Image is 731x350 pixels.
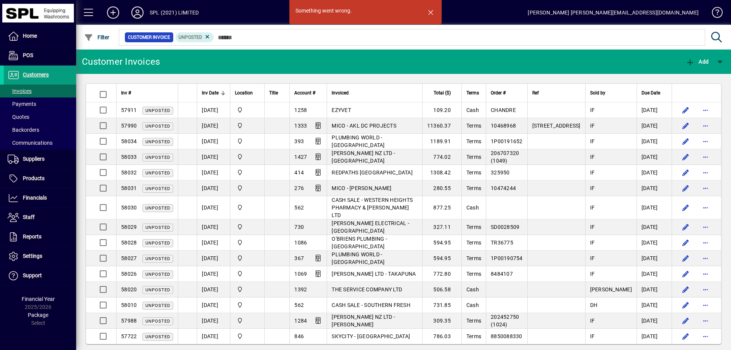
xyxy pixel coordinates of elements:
span: IF [590,169,595,176]
span: Location [235,89,253,97]
button: Edit [680,299,692,311]
span: 1P00191652 [491,138,523,144]
div: Ref [532,89,581,97]
td: [DATE] [197,329,230,344]
span: IF [590,185,595,191]
span: 58029 [121,224,137,230]
span: 58026 [121,271,137,277]
button: More options [699,182,712,194]
span: SPL (2021) Limited [235,137,260,145]
span: Add [686,59,709,65]
span: 1392 [294,286,307,292]
span: Unposted [145,155,170,160]
span: 1258 [294,107,307,113]
span: 730 [294,224,304,230]
span: Inv # [121,89,131,97]
td: [DATE] [637,266,672,282]
span: Unposted [145,272,170,277]
span: IF [590,154,595,160]
td: 280.55 [422,181,461,196]
td: [DATE] [637,102,672,118]
span: Unposted [145,225,170,230]
a: Quotes [4,110,76,123]
span: Customer Invoice [128,34,170,41]
span: 393 [294,138,304,144]
span: IF [590,255,595,261]
span: IF [590,107,595,113]
button: Edit [680,151,692,163]
button: Edit [680,120,692,132]
span: 414 [294,169,304,176]
div: Order # [491,89,523,97]
button: More options [699,201,712,214]
a: Payments [4,97,76,110]
a: Staff [4,208,76,227]
span: [PERSON_NAME] NZ LTD - [GEOGRAPHIC_DATA] [332,150,395,164]
button: More options [699,283,712,296]
a: Backorders [4,123,76,136]
td: 774.02 [422,149,461,165]
span: 1P00190754 [491,255,523,261]
span: SPL (2021) Limited [235,121,260,130]
td: [DATE] [197,134,230,149]
span: Terms [466,123,481,129]
span: MICO - [PERSON_NAME] [332,185,391,191]
button: More options [699,166,712,179]
span: [PERSON_NAME] NZ LTD - [PERSON_NAME] [332,314,395,328]
td: [DATE] [637,219,672,235]
a: Settings [4,247,76,266]
mat-chip: Customer Invoice Status: Unposted [176,32,214,42]
span: Terms [466,255,481,261]
button: Filter [82,30,112,44]
span: PLUMBING WORLD - [GEOGRAPHIC_DATA] [332,251,385,265]
span: TR36775 [491,240,513,246]
td: 594.95 [422,251,461,266]
span: Cash [466,107,479,113]
td: [DATE] [197,149,230,165]
span: SPL (2021) Limited [235,223,260,231]
div: Sold by [590,89,632,97]
td: 786.03 [422,329,461,344]
button: More options [699,221,712,233]
td: 1189.91 [422,134,461,149]
td: [DATE] [637,329,672,344]
a: POS [4,46,76,65]
span: SPL (2021) Limited [235,285,260,294]
td: 506.58 [422,282,461,297]
td: 327.11 [422,219,461,235]
span: Terms [466,224,481,230]
span: Communications [8,140,53,146]
td: 1308.42 [422,165,461,181]
span: REDPATHS [GEOGRAPHIC_DATA] [332,169,413,176]
span: 367 [294,255,304,261]
button: Profile [125,6,150,19]
div: Account # [294,89,322,97]
span: 1284 [294,318,307,324]
span: Inv Date [202,89,219,97]
span: 8484107 [491,271,513,277]
div: Customer Invoices [82,56,160,68]
span: O'BRIENS PLUMBING - [GEOGRAPHIC_DATA] [332,236,387,249]
span: MICO - AKL DC PROJECTS [332,123,396,129]
span: Customers [23,72,49,78]
span: 206707320 (1049) [491,150,519,164]
span: Terms [466,271,481,277]
span: SPL (2021) Limited [235,316,260,325]
span: Terms [466,138,481,144]
span: 57988 [121,318,137,324]
span: Cash [466,205,479,211]
span: [PERSON_NAME] ELECTRICAL - [GEOGRAPHIC_DATA] [332,220,409,234]
span: Terms [466,333,481,339]
button: More options [699,151,712,163]
button: Edit [680,252,692,264]
a: Communications [4,136,76,149]
span: Account # [294,89,315,97]
td: 731.85 [422,297,461,313]
a: Financials [4,189,76,208]
button: Edit [680,237,692,249]
span: Backorders [8,127,39,133]
span: 58010 [121,302,137,308]
span: 8850088330 [491,333,522,339]
td: [DATE] [197,297,230,313]
td: [DATE] [637,196,672,219]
